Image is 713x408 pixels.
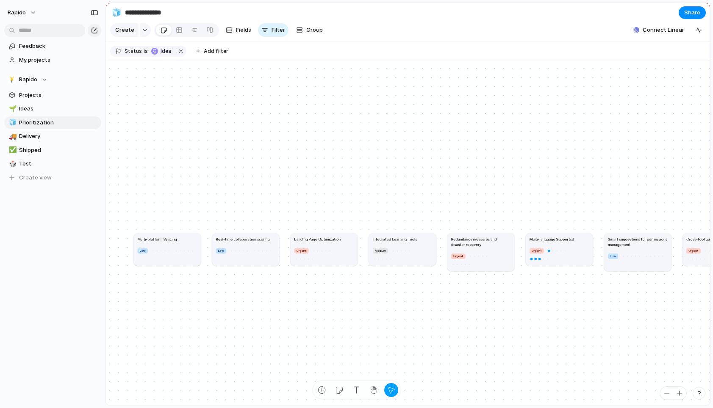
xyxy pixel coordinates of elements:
[9,145,15,155] div: ✅
[204,47,228,55] span: Add filter
[19,75,37,84] span: Rapido
[218,248,224,253] span: Low
[258,23,289,37] button: Filter
[216,236,270,242] h1: Real-time collaboration scoring
[375,248,386,253] span: Medium
[528,247,545,254] button: Urgent
[372,247,389,254] button: Medium
[306,26,323,34] span: Group
[373,236,417,242] h1: Integrated Learning Tools
[8,105,16,113] button: 🌱
[532,248,541,253] span: Urgent
[9,104,15,114] div: 🌱
[4,144,101,157] a: ✅Shipped
[110,6,123,19] button: 🧊
[125,47,142,55] span: Status
[292,23,327,37] button: Group
[112,7,121,18] div: 🧊
[610,254,616,258] span: Low
[19,56,98,64] span: My projects
[4,102,101,115] a: 🌱Ideas
[451,236,511,247] h1: Redundancy measures and disaster recovery
[294,236,341,242] h1: Landing Page Optimization
[149,47,175,56] button: Idea
[450,253,466,260] button: Urgent
[685,247,702,254] button: Urgent
[8,8,26,17] span: Rapido
[19,174,52,182] span: Create view
[19,132,98,141] span: Delivery
[4,89,101,102] a: Projects
[4,130,101,143] a: 🚚Delivery
[297,248,306,253] span: Urgent
[110,23,139,37] button: Create
[4,171,101,184] button: Create view
[688,248,698,253] span: Urgent
[272,26,285,34] span: Filter
[4,73,101,86] button: Rapido
[630,24,688,36] button: Connect Linear
[9,132,15,141] div: 🚚
[607,253,619,260] button: Low
[215,247,227,254] button: Low
[530,236,574,242] h1: Multi-language Supportsd
[4,157,101,170] a: 🎲Test
[19,91,98,99] span: Projects
[161,47,173,55] span: Idea
[236,26,251,34] span: Fields
[4,54,101,66] a: My projects
[4,40,101,52] a: Feedback
[19,105,98,113] span: Ideas
[142,47,150,56] button: is
[9,118,15,127] div: 🧊
[19,146,98,154] span: Shipped
[8,160,16,168] button: 🎲
[608,236,668,247] h1: Smart suggestions for permissions management
[115,26,134,34] span: Create
[4,6,41,19] button: Rapido
[138,236,177,242] h1: Multi-platform Syncing
[8,146,16,154] button: ✅
[9,159,15,169] div: 🎲
[453,254,463,258] span: Urgent
[222,23,255,37] button: Fields
[19,42,98,50] span: Feedback
[643,26,684,34] span: Connect Linear
[191,45,233,57] button: Add filter
[684,8,700,17] span: Share
[19,119,98,127] span: Prioritization
[144,47,148,55] span: is
[140,248,146,253] span: Low
[19,160,98,168] span: Test
[8,132,16,141] button: 🚚
[136,247,149,254] button: Low
[293,247,310,254] button: Urgent
[679,6,706,19] button: Share
[4,116,101,129] a: 🧊Prioritization
[8,119,16,127] button: 🧊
